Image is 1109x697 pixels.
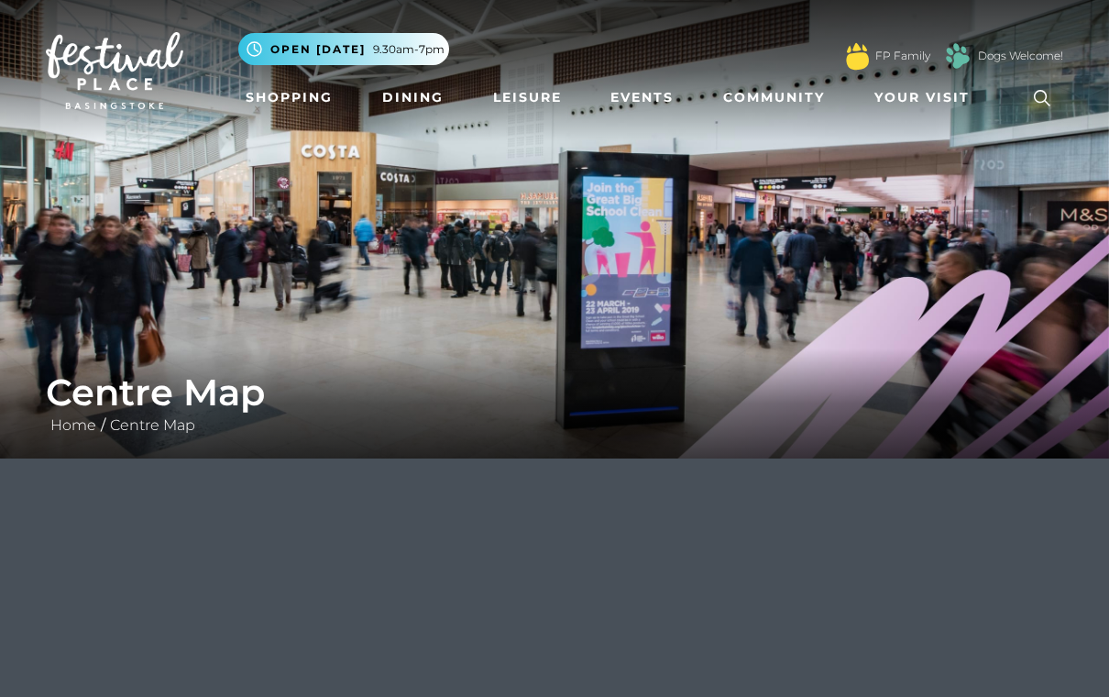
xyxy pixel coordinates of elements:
a: FP Family [875,48,930,64]
span: Open [DATE] [270,41,366,58]
span: Your Visit [874,88,970,107]
button: Open [DATE] 9.30am-7pm [238,33,449,65]
h1: Centre Map [46,371,1063,415]
a: Leisure [486,81,569,115]
div: / [32,371,1077,437]
a: Centre Map [105,416,200,434]
a: Community [716,81,832,115]
span: 9.30am-7pm [373,41,445,58]
a: Events [603,81,681,115]
img: Festival Place Logo [46,32,183,109]
a: Home [46,416,101,434]
a: Your Visit [867,81,986,115]
a: Shopping [238,81,340,115]
a: Dogs Welcome! [978,48,1063,64]
a: Dining [375,81,451,115]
